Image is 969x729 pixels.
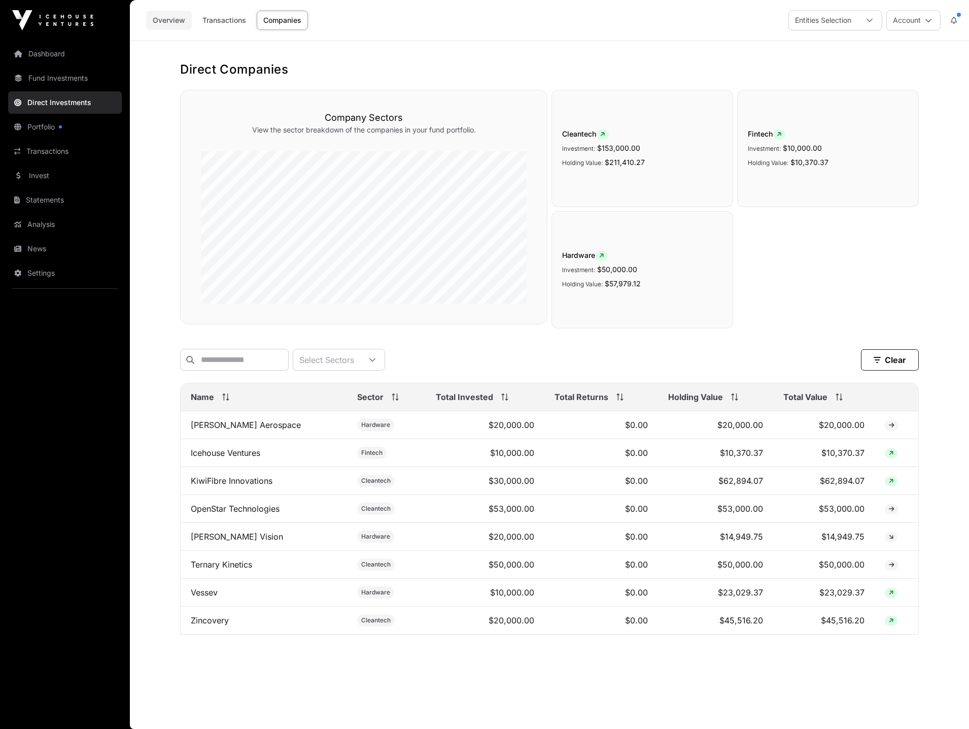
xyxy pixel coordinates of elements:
td: $20,000.00 [773,411,875,439]
td: $50,000.00 [426,551,544,579]
span: Cleantech [361,505,391,513]
a: News [8,238,122,260]
a: Icehouse Ventures [191,448,260,458]
span: Cleantech [361,477,391,485]
a: [PERSON_NAME] Aerospace [191,420,301,430]
a: Settings [8,262,122,284]
td: $10,000.00 [426,439,544,467]
span: $57,979.12 [605,279,641,288]
td: $20,000.00 [426,607,544,635]
td: $0.00 [544,467,658,495]
a: [PERSON_NAME] Vision [191,532,283,542]
span: $10,000.00 [783,144,822,152]
td: $14,949.75 [773,523,875,551]
img: Icehouse Ventures Logo [12,10,93,30]
div: Select Sectors [293,349,360,370]
a: Analysis [8,213,122,236]
div: Entities Selection [789,11,857,30]
a: Direct Investments [8,91,122,114]
td: $62,894.07 [773,467,875,495]
a: Transactions [196,11,253,30]
td: $50,000.00 [658,551,773,579]
a: OpenStar Technologies [191,504,280,514]
td: $0.00 [544,551,658,579]
span: Investment: [562,145,595,152]
td: $50,000.00 [773,551,875,579]
a: Invest [8,164,122,187]
td: $20,000.00 [658,411,773,439]
a: Overview [146,11,192,30]
span: Hardware [361,588,390,597]
button: Account [886,10,941,30]
td: $62,894.07 [658,467,773,495]
td: $10,370.37 [658,439,773,467]
td: $10,370.37 [773,439,875,467]
td: $53,000.00 [426,495,544,523]
span: Name [191,391,214,403]
a: Vessev [191,587,218,598]
h3: Company Sectors [201,111,527,125]
td: $0.00 [544,439,658,467]
span: Hardware [361,533,390,541]
span: Cleantech [562,129,722,140]
a: Companies [257,11,308,30]
a: Ternary Kinetics [191,559,252,570]
span: Total Invested [436,391,493,403]
td: $20,000.00 [426,523,544,551]
span: Holding Value: [562,280,603,288]
span: $153,000.00 [597,144,640,152]
td: $23,029.37 [658,579,773,607]
span: $50,000.00 [597,265,637,274]
td: $0.00 [544,411,658,439]
span: Total Value [783,391,827,403]
span: Hardware [361,421,390,429]
span: Hardware [562,250,722,261]
a: KiwiFibre Innovations [191,476,272,486]
p: View the sector breakdown of the companies in your fund portfolio. [201,125,527,135]
td: $20,000.00 [426,411,544,439]
span: Investment: [562,266,595,274]
a: Statements [8,189,122,211]
td: $53,000.00 [773,495,875,523]
td: $0.00 [544,523,658,551]
a: Transactions [8,140,122,162]
span: Fintech [748,129,908,140]
td: $53,000.00 [658,495,773,523]
td: $23,029.37 [773,579,875,607]
button: Clear [861,349,919,371]
td: $10,000.00 [426,579,544,607]
span: Holding Value: [748,159,788,167]
span: Holding Value [668,391,723,403]
span: Investment: [748,145,781,152]
span: Total Returns [555,391,608,403]
span: $10,370.37 [790,158,828,167]
h1: Direct Companies [180,61,919,78]
td: $0.00 [544,607,658,635]
a: Dashboard [8,43,122,65]
span: Cleantech [361,560,391,569]
td: $45,516.20 [658,607,773,635]
span: $211,410.27 [605,158,645,167]
span: Holding Value: [562,159,603,167]
td: $14,949.75 [658,523,773,551]
span: Cleantech [361,616,391,624]
a: Fund Investments [8,67,122,89]
td: $30,000.00 [426,467,544,495]
a: Portfolio [8,116,122,138]
td: $0.00 [544,579,658,607]
td: $45,516.20 [773,607,875,635]
iframe: Chat Widget [918,680,969,729]
span: Fintech [361,449,383,457]
span: Sector [357,391,384,403]
td: $0.00 [544,495,658,523]
a: Zincovery [191,615,229,625]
